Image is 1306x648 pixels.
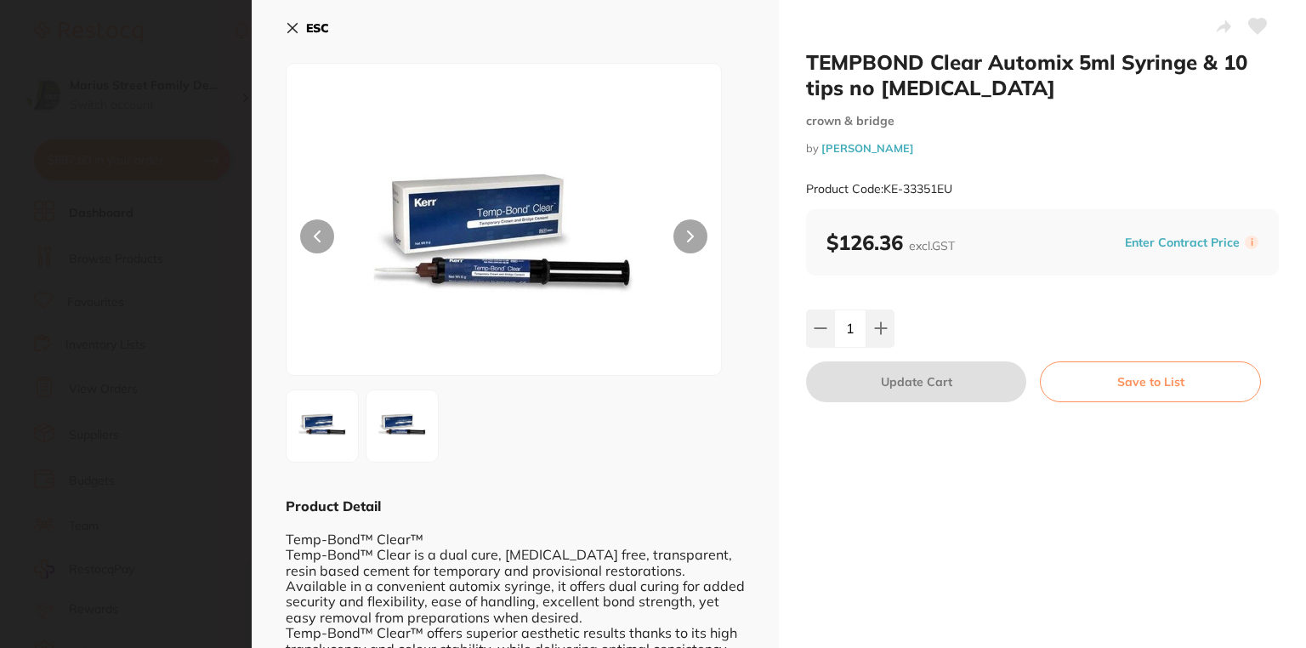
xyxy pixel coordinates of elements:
img: RVUuanBn [373,106,634,375]
img: RVUuanBn [292,395,353,457]
button: Update Cart [806,361,1026,402]
button: Save to List [1040,361,1261,402]
small: Product Code: KE-33351EU [806,182,952,196]
span: excl. GST [909,238,955,253]
b: $126.36 [826,230,955,255]
img: RVVfMi5qcGc [372,395,433,457]
h2: TEMPBOND Clear Automix 5ml Syringe & 10 tips no [MEDICAL_DATA] [806,49,1279,100]
b: ESC [306,20,329,36]
small: crown & bridge [806,114,1279,128]
button: Enter Contract Price [1120,235,1245,251]
a: [PERSON_NAME] [821,141,914,155]
button: ESC [286,14,329,43]
b: Product Detail [286,497,381,514]
label: i [1245,236,1258,249]
small: by [806,142,1279,155]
